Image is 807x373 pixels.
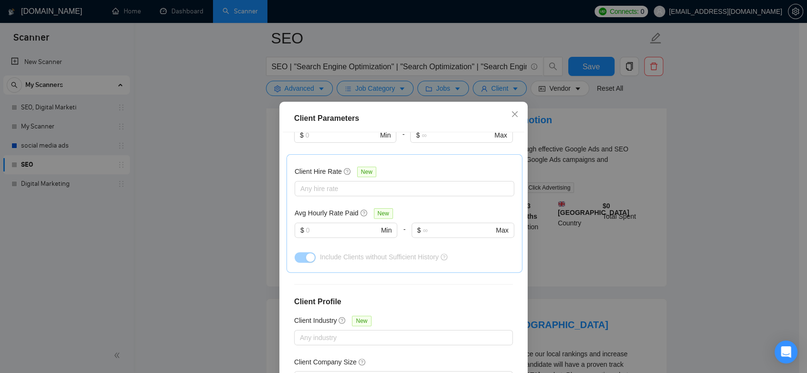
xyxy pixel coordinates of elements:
span: $ [417,225,421,235]
button: Close [502,102,528,128]
span: Max [496,225,509,235]
input: 0 [306,225,379,235]
span: $ [300,225,304,235]
span: Min [381,225,392,235]
span: New [357,167,376,177]
h5: Client Industry [294,315,337,326]
span: Include Clients without Sufficient History [320,253,439,261]
span: Max [495,130,507,140]
input: 0 [306,130,378,140]
h5: Client Company Size [294,357,357,367]
span: Min [380,130,391,140]
div: - [396,128,410,154]
input: ∞ [422,130,492,140]
h5: Avg Hourly Rate Paid [295,208,359,218]
span: question-circle [359,358,366,366]
span: $ [416,130,420,140]
h5: Client Hire Rate [295,166,342,177]
span: question-circle [344,168,351,175]
span: $ [300,130,304,140]
span: question-circle [441,254,447,260]
span: question-circle [361,209,368,217]
div: Open Intercom Messenger [775,341,797,363]
input: ∞ [423,225,494,235]
div: - [397,223,411,249]
span: New [352,316,371,326]
span: New [374,208,393,219]
div: Client Parameters [294,113,513,124]
h4: Client Profile [294,296,513,308]
span: close [511,110,519,118]
span: question-circle [339,317,346,324]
